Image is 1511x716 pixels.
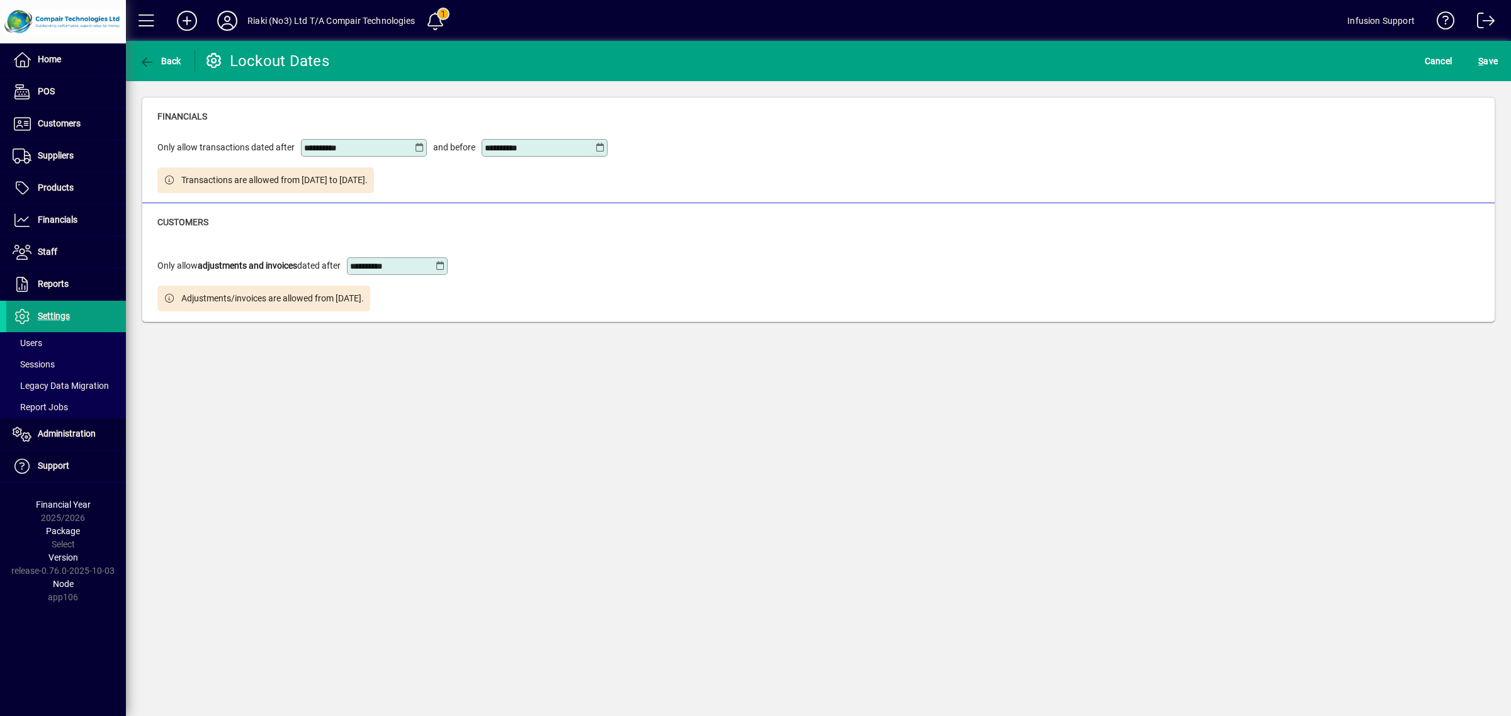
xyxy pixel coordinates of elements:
span: ave [1478,51,1498,71]
span: Support [38,461,69,471]
span: Report Jobs [13,402,68,412]
a: Suppliers [6,140,126,172]
span: Legacy Data Migration [13,381,109,391]
span: POS [38,86,55,96]
span: Package [46,526,80,536]
button: Profile [207,9,247,32]
span: Home [38,54,61,64]
a: Home [6,44,126,76]
a: Logout [1468,3,1495,43]
a: POS [6,76,126,108]
span: Back [139,56,181,66]
span: Staff [38,247,57,257]
span: and before [433,141,475,154]
a: Legacy Data Migration [6,375,126,396]
span: Customers [38,118,81,128]
button: Save [1475,50,1501,72]
span: Cancel [1425,51,1452,71]
span: Users [13,338,42,348]
app-page-header-button: Back [126,50,195,72]
a: Products [6,172,126,204]
span: Sessions [13,359,55,369]
a: Customers [6,108,126,140]
a: Sessions [6,354,126,375]
a: Users [6,332,126,354]
button: Cancel [1422,50,1456,72]
span: Transactions are allowed from [DATE] to [DATE]. [181,174,368,187]
a: Report Jobs [6,396,126,418]
span: Node [53,579,74,589]
span: Suppliers [38,150,74,160]
span: Products [38,182,74,193]
div: Lockout Dates [205,51,329,71]
a: Knowledge Base [1427,3,1455,43]
button: Add [167,9,207,32]
span: Reports [38,279,69,289]
span: Version [48,552,78,562]
a: Financials [6,204,126,236]
a: Reports [6,269,126,300]
span: Financials [38,215,77,225]
a: Administration [6,418,126,450]
div: Riaki (No3) Ltd T/A Compair Technologies [247,11,415,31]
span: Administration [38,428,96,439]
span: Financial Year [36,500,91,510]
span: S [1478,56,1483,66]
button: Back [136,50,184,72]
span: Adjustments/invoices are allowed from [DATE]. [181,292,364,305]
span: Only allow transactions dated after [157,141,295,154]
span: Only allow dated after [157,259,341,272]
span: Settings [38,311,70,321]
div: Infusion Support [1347,11,1415,31]
b: adjustments and invoices [198,260,297,271]
a: Support [6,450,126,482]
span: Financials [157,111,207,121]
a: Staff [6,237,126,268]
span: Customers [157,217,208,227]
